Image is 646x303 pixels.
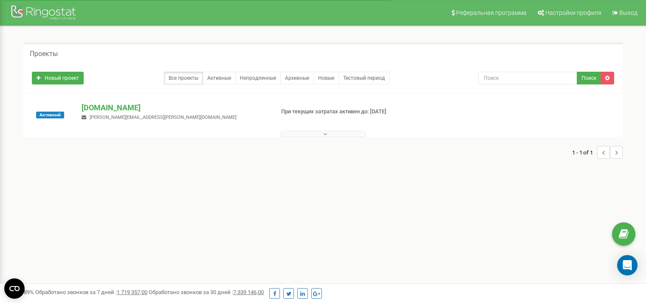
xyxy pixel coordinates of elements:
a: Тестовый период [339,72,389,84]
span: 1 - 1 of 1 [572,146,597,159]
u: 7 339 146,00 [233,289,264,295]
span: Обработано звонков за 7 дней : [35,289,147,295]
p: При текущих затратах активен до: [DATE] [281,108,417,116]
span: Настройки профиля [545,9,601,16]
span: [PERSON_NAME][EMAIL_ADDRESS][PERSON_NAME][DOMAIN_NAME] [90,115,237,120]
span: Активный [36,112,64,118]
nav: ... [572,137,623,167]
span: Реферальная программа [456,9,527,16]
button: Open CMP widget [4,278,25,299]
a: Новый проект [32,72,84,84]
p: [DOMAIN_NAME] [82,102,267,113]
span: Выход [619,9,638,16]
input: Поиск [478,72,577,84]
a: Активные [203,72,236,84]
h5: Проекты [30,50,58,58]
a: Все проекты [164,72,203,84]
a: Непродленные [235,72,281,84]
a: Архивные [280,72,314,84]
button: Поиск [577,72,601,84]
span: Обработано звонков за 30 дней : [149,289,264,295]
a: Новые [313,72,339,84]
div: Open Intercom Messenger [617,255,638,275]
u: 1 719 357,00 [117,289,147,295]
